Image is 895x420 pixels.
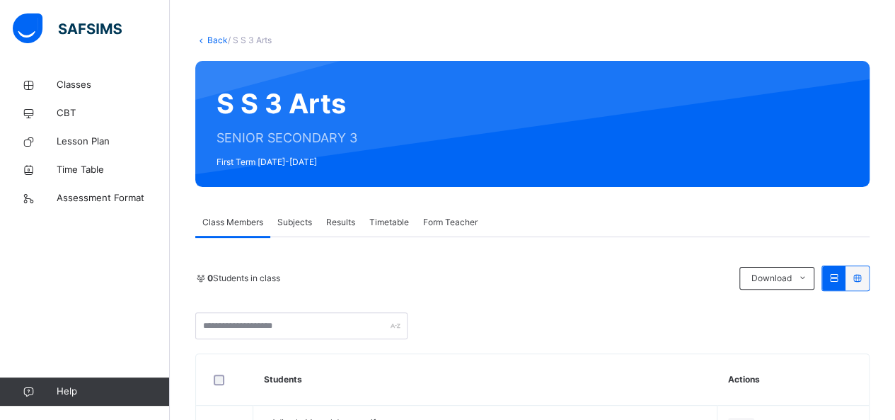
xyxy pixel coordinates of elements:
[57,191,170,205] span: Assessment Format
[253,354,717,406] th: Students
[216,156,357,169] span: First Term [DATE]-[DATE]
[423,216,478,229] span: Form Teacher
[13,13,122,43] img: safsims
[717,354,869,406] th: Actions
[207,35,228,45] a: Back
[57,163,170,177] span: Time Table
[277,216,312,229] span: Subjects
[228,35,272,45] span: / S S 3 Arts
[207,272,280,285] span: Students in class
[207,273,213,283] b: 0
[57,135,170,149] span: Lesson Plan
[326,216,355,229] span: Results
[369,216,409,229] span: Timetable
[57,385,169,399] span: Help
[751,272,791,285] span: Download
[57,78,170,92] span: Classes
[57,106,170,120] span: CBT
[202,216,263,229] span: Class Members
